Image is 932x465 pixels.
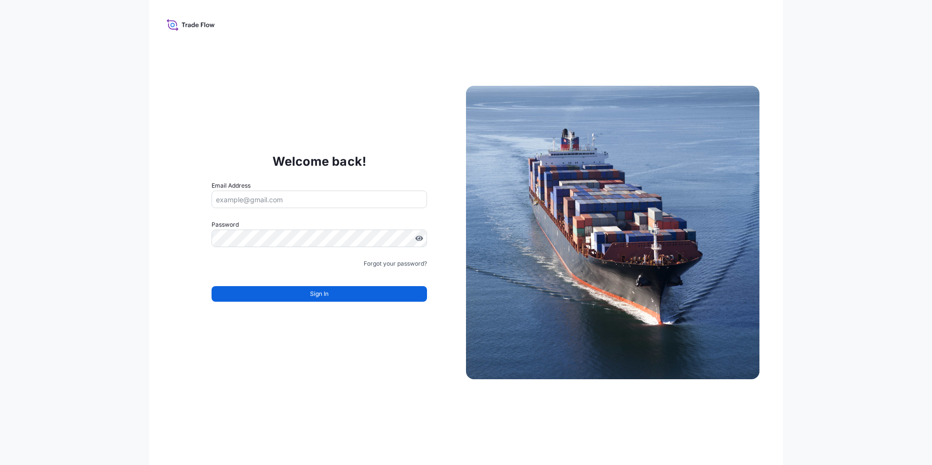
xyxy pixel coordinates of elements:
button: Sign In [212,286,427,302]
a: Forgot your password? [364,259,427,269]
label: Password [212,220,427,230]
p: Welcome back! [272,154,367,169]
label: Email Address [212,181,251,191]
input: example@gmail.com [212,191,427,208]
button: Show password [415,234,423,242]
img: Ship illustration [466,86,759,379]
span: Sign In [310,289,329,299]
